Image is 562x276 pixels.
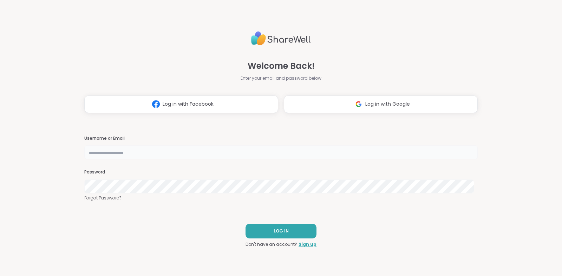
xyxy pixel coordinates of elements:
h3: Username or Email [84,136,478,142]
span: Log in with Google [365,100,410,108]
span: Enter your email and password below [241,75,321,81]
button: Log in with Google [284,96,478,113]
h3: Password [84,169,478,175]
img: ShareWell Logo [251,28,311,48]
span: Welcome Back! [248,60,315,72]
span: Log in with Facebook [163,100,214,108]
img: ShareWell Logomark [149,98,163,111]
a: Forgot Password? [84,195,478,201]
span: LOG IN [274,228,289,234]
button: Log in with Facebook [84,96,278,113]
button: LOG IN [246,224,316,238]
span: Don't have an account? [246,241,297,248]
a: Sign up [299,241,316,248]
img: ShareWell Logomark [352,98,365,111]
